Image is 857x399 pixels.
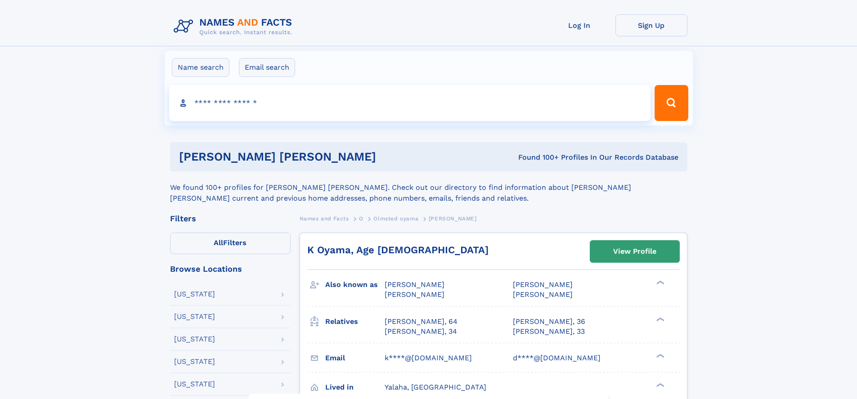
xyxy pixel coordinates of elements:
[385,383,486,391] span: Yalaha, [GEOGRAPHIC_DATA]
[325,350,385,366] h3: Email
[170,265,291,273] div: Browse Locations
[359,215,363,222] span: O
[655,85,688,121] button: Search Button
[359,213,363,224] a: O
[373,215,418,222] span: Olmsted oyama
[239,58,295,77] label: Email search
[170,215,291,223] div: Filters
[385,290,444,299] span: [PERSON_NAME]
[543,14,615,36] a: Log In
[513,317,585,327] a: [PERSON_NAME], 36
[654,382,665,388] div: ❯
[373,213,418,224] a: Olmsted oyama
[447,152,678,162] div: Found 100+ Profiles In Our Records Database
[513,280,573,289] span: [PERSON_NAME]
[513,327,585,336] a: [PERSON_NAME], 33
[429,215,477,222] span: [PERSON_NAME]
[385,280,444,289] span: [PERSON_NAME]
[170,233,291,254] label: Filters
[325,277,385,292] h3: Also known as
[214,238,223,247] span: All
[174,336,215,343] div: [US_STATE]
[172,58,229,77] label: Name search
[615,14,687,36] a: Sign Up
[174,381,215,388] div: [US_STATE]
[613,241,656,262] div: View Profile
[169,85,651,121] input: search input
[654,353,665,359] div: ❯
[174,313,215,320] div: [US_STATE]
[325,380,385,395] h3: Lived in
[325,314,385,329] h3: Relatives
[170,14,300,39] img: Logo Names and Facts
[385,327,457,336] a: [PERSON_NAME], 34
[174,358,215,365] div: [US_STATE]
[513,290,573,299] span: [PERSON_NAME]
[385,317,458,327] a: [PERSON_NAME], 64
[654,280,665,286] div: ❯
[307,244,489,256] a: K Oyama, Age [DEMOGRAPHIC_DATA]
[174,291,215,298] div: [US_STATE]
[300,213,349,224] a: Names and Facts
[654,316,665,322] div: ❯
[590,241,679,262] a: View Profile
[179,151,447,162] h1: [PERSON_NAME] [PERSON_NAME]
[170,171,687,204] div: We found 100+ profiles for [PERSON_NAME] [PERSON_NAME]. Check out our directory to find informati...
